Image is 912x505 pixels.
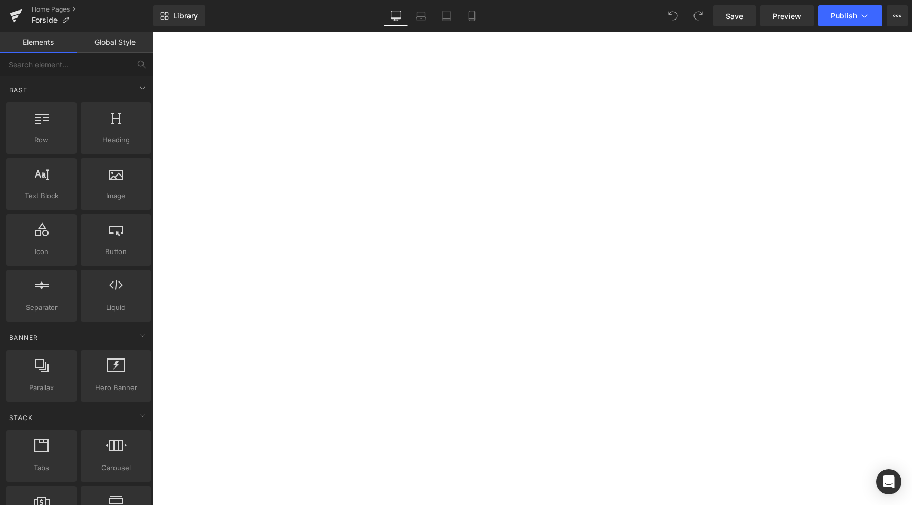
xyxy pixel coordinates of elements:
a: Desktop [383,5,408,26]
button: Redo [688,5,709,26]
button: More [887,5,908,26]
span: Icon [9,246,73,257]
span: Heading [84,134,148,145]
span: Carousel [84,462,148,473]
a: New Library [153,5,205,26]
a: Mobile [459,5,484,26]
button: Undo [662,5,683,26]
span: Text Block [9,190,73,201]
span: Button [84,246,148,257]
span: Stack [8,413,34,423]
span: Row [9,134,73,145]
a: Laptop [408,5,434,26]
span: Tabs [9,462,73,473]
a: Preview [760,5,814,26]
span: Separator [9,302,73,313]
div: Open Intercom Messenger [876,469,901,494]
span: Liquid [84,302,148,313]
span: Save [726,11,743,22]
span: Banner [8,333,39,343]
span: Library [173,11,198,21]
span: Base [8,85,28,95]
span: Parallax [9,382,73,393]
button: Publish [818,5,882,26]
span: Image [84,190,148,201]
a: Tablet [434,5,459,26]
span: Hero Banner [84,382,148,393]
span: Publish [831,12,857,20]
a: Global Style [77,32,153,53]
a: Home Pages [32,5,153,14]
span: Preview [773,11,801,22]
span: Forside [32,16,58,24]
